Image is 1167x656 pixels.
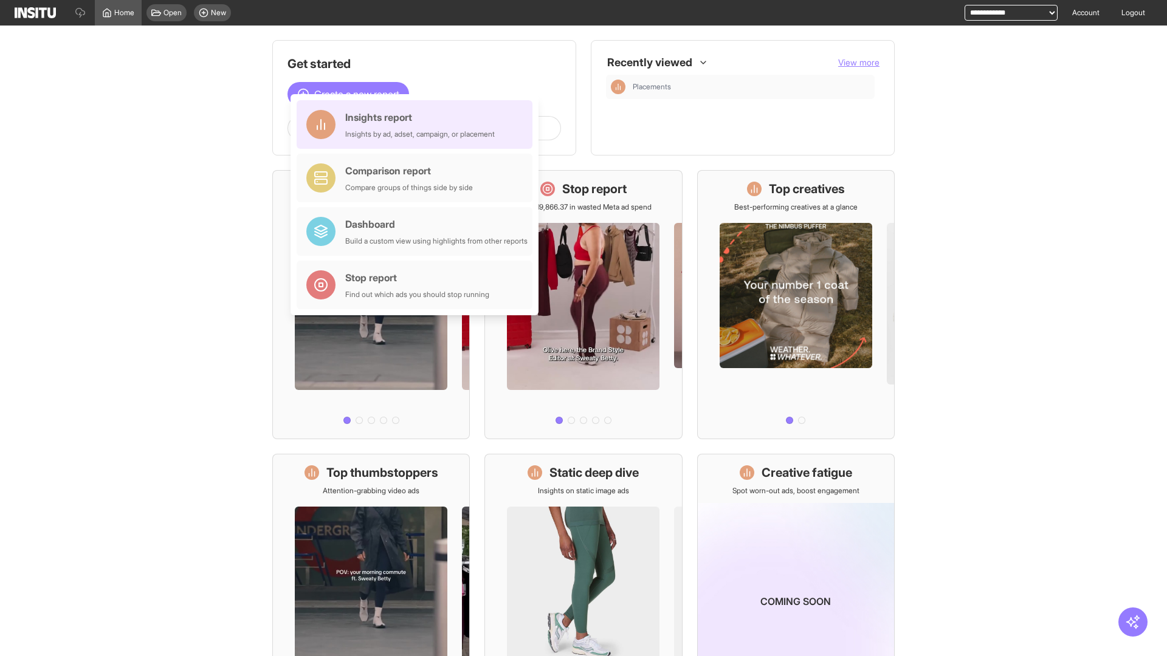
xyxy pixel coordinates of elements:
[326,464,438,481] h1: Top thumbstoppers
[272,170,470,439] a: What's live nowSee all active ads instantly
[15,7,56,18] img: Logo
[538,486,629,496] p: Insights on static image ads
[549,464,639,481] h1: Static deep dive
[287,55,561,72] h1: Get started
[697,170,895,439] a: Top creativesBest-performing creatives at a glance
[287,82,409,106] button: Create a new report
[633,82,671,92] span: Placements
[345,129,495,139] div: Insights by ad, adset, campaign, or placement
[345,217,528,231] div: Dashboard
[314,87,399,101] span: Create a new report
[345,236,528,246] div: Build a custom view using highlights from other reports
[515,202,652,212] p: Save £19,866.37 in wasted Meta ad spend
[323,486,419,496] p: Attention-grabbing video ads
[345,163,473,178] div: Comparison report
[211,8,226,18] span: New
[345,270,489,285] div: Stop report
[164,8,182,18] span: Open
[114,8,134,18] span: Home
[345,290,489,299] div: Find out which ads you should stop running
[611,80,625,94] div: Insights
[769,180,845,197] h1: Top creatives
[562,180,627,197] h1: Stop report
[345,183,473,193] div: Compare groups of things side by side
[838,57,880,67] span: View more
[734,202,858,212] p: Best-performing creatives at a glance
[633,82,870,92] span: Placements
[484,170,682,439] a: Stop reportSave £19,866.37 in wasted Meta ad spend
[838,56,880,69] button: View more
[345,110,495,125] div: Insights report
